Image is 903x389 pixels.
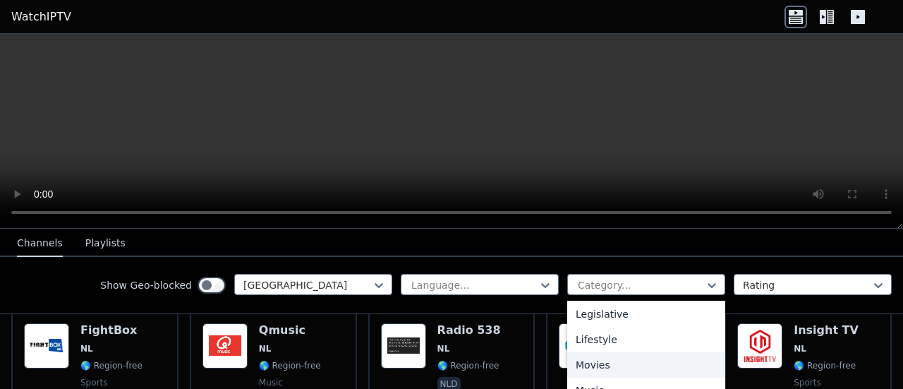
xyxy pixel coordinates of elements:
span: NL [259,343,272,354]
span: 🌎 Region-free [437,360,499,371]
h6: FightBox [80,323,143,337]
img: Insight TV [737,323,782,369]
button: Playlists [85,230,126,257]
span: sports [794,377,820,388]
img: FightBox [24,323,69,369]
div: Movies [567,352,725,378]
img: Qmusic [202,323,248,369]
img: Radio 538 [381,323,426,369]
span: NL [437,343,450,354]
div: Legislative [567,301,725,327]
span: music [259,377,283,388]
h6: Qmusic [259,323,321,337]
span: NL [794,343,806,354]
span: 🌎 Region-free [80,360,143,371]
span: 🌎 Region-free [259,360,321,371]
span: NL [80,343,93,354]
span: sports [80,377,107,388]
img: Studio Rheden [559,323,604,369]
div: Lifestyle [567,327,725,352]
span: 🌎 Region-free [794,360,856,371]
label: Show Geo-blocked [100,278,192,292]
button: Channels [17,230,63,257]
h6: Insight TV [794,323,859,337]
a: WatchIPTV [11,8,71,25]
h6: Radio 538 [437,323,501,337]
